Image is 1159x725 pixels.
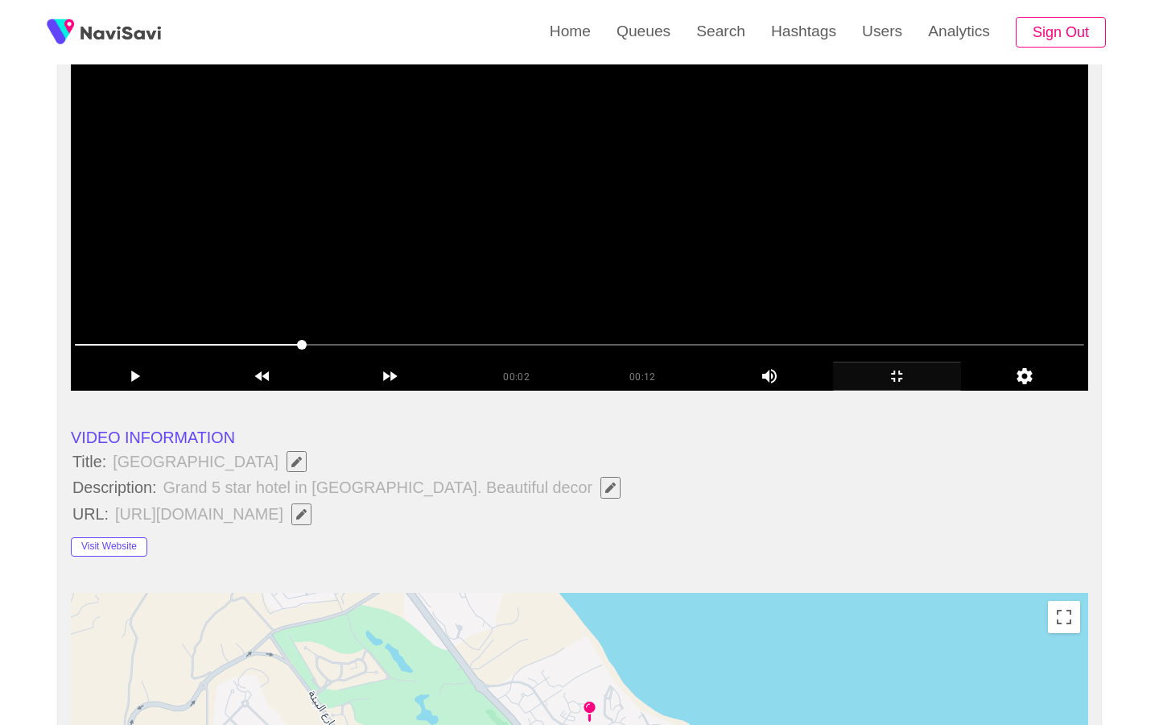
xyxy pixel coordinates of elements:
[833,362,961,391] div: add
[71,453,108,471] span: Title:
[199,362,327,391] div: add
[111,449,316,474] span: [GEOGRAPHIC_DATA]
[71,537,147,557] button: Visit Website
[961,362,1089,391] div: add
[80,24,161,40] img: fireSpot
[326,362,454,391] div: add
[113,502,321,527] span: [URL][DOMAIN_NAME]
[629,371,656,383] span: 00:12
[161,475,630,500] span: Grand 5 star hotel in [GEOGRAPHIC_DATA]. Beautiful decor
[706,362,834,387] div: add
[295,509,308,520] span: Edit Field
[291,503,311,525] button: Edit Field
[71,505,110,524] span: URL:
[1016,17,1106,48] button: Sign Out
[71,362,199,391] div: add
[71,478,158,497] span: Description:
[1048,601,1080,633] button: Toggle fullscreen view
[71,429,1088,448] li: VIDEO INFORMATION
[604,483,617,493] span: Edit Field
[600,477,621,499] button: Edit Field
[290,457,303,467] span: Edit Field
[40,12,80,52] img: fireSpot
[503,371,530,383] span: 00:02
[287,451,307,473] button: Edit Field
[71,535,147,553] a: Visit Website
